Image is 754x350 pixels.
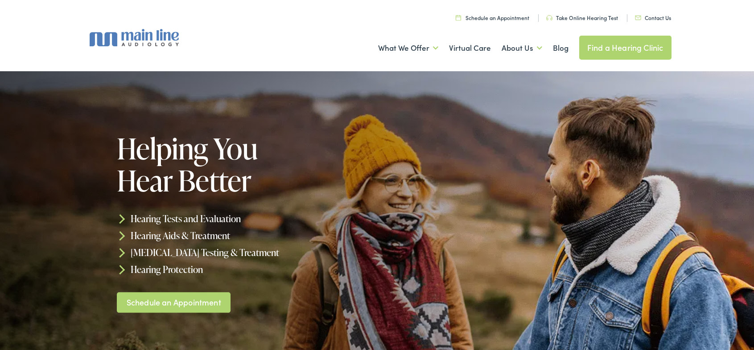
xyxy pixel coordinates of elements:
a: Hearing Tests and Evaluation [117,212,241,225]
a: [MEDICAL_DATA] Testing & Treatment [117,246,279,259]
a: Main Line Audiology [83,25,212,63]
a: Take Online Hearing Test [546,14,618,21]
h1: Helping You Hear Better [117,132,295,196]
a: Virtual Care [449,32,491,65]
a: Schedule an Appointment [117,292,231,313]
a: Contact Us [635,14,671,21]
a: Find a Hearing Clinic [579,36,672,60]
a: About Us [502,32,542,65]
a: Blog [553,32,569,65]
a: Schedule an Appointment [456,14,529,21]
img: Main Line Audiology [83,29,179,46]
a: What We Offer [378,32,438,65]
a: Hearing Protection [117,263,203,276]
a: Hearing Aids & Treatment [117,229,230,242]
